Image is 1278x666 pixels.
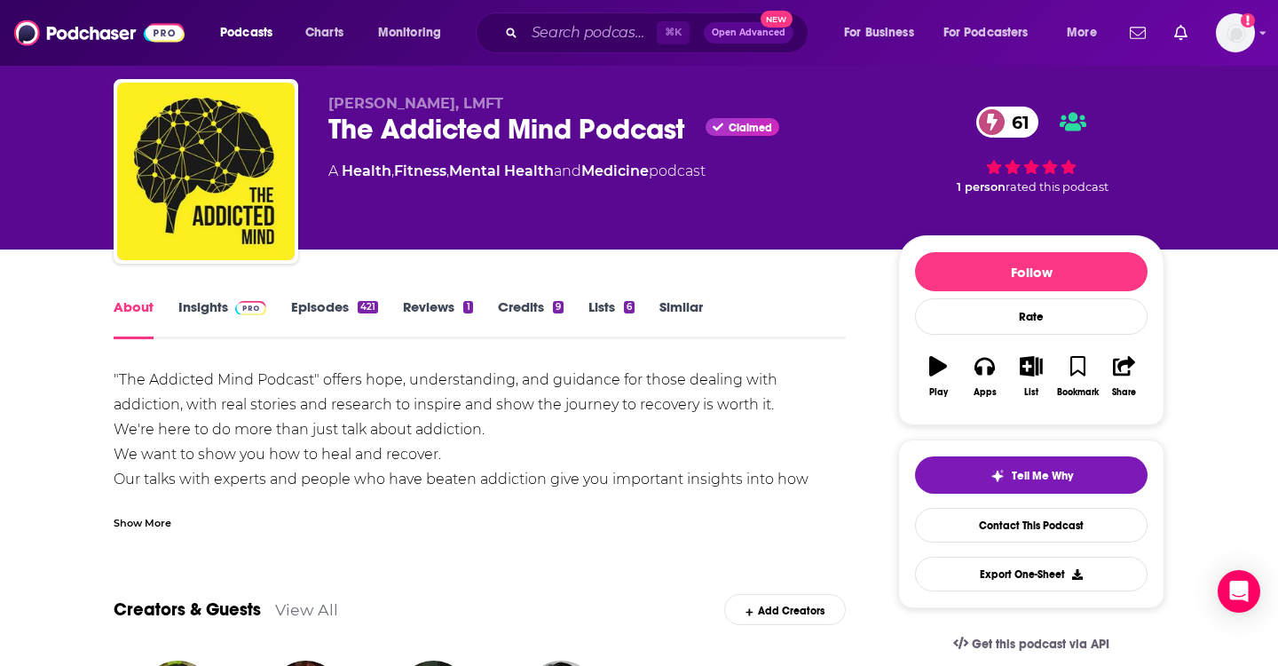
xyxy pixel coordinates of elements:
[990,469,1005,483] img: tell me why sparkle
[305,20,343,45] span: Charts
[498,298,564,339] a: Credits9
[1054,345,1100,408] button: Bookmark
[294,19,354,47] a: Charts
[394,163,446,179] a: Fitness
[1167,18,1195,48] a: Show notifications dropdown
[994,107,1038,138] span: 61
[378,20,441,45] span: Monitoring
[178,298,266,339] a: InsightsPodchaser Pro
[1024,387,1038,398] div: List
[1216,13,1255,52] button: Show profile menu
[1112,387,1136,398] div: Share
[724,594,846,625] div: Add Creators
[898,95,1164,205] div: 61 1 personrated this podcast
[657,21,690,44] span: ⌘ K
[588,298,635,339] a: Lists6
[659,298,703,339] a: Similar
[1123,18,1153,48] a: Show notifications dropdown
[1008,345,1054,408] button: List
[961,345,1007,408] button: Apps
[291,298,378,339] a: Episodes421
[915,456,1148,494] button: tell me why sparkleTell Me Why
[366,19,464,47] button: open menu
[1241,13,1255,28] svg: Add a profile image
[235,301,266,315] img: Podchaser Pro
[915,557,1148,591] button: Export One-Sheet
[463,301,472,313] div: 1
[554,163,581,179] span: and
[974,387,997,398] div: Apps
[704,22,793,44] button: Open AdvancedNew
[943,20,1029,45] span: For Podcasters
[328,95,503,112] span: [PERSON_NAME], LMFT
[1012,469,1073,483] span: Tell Me Why
[114,599,261,621] a: Creators & Guests
[525,19,657,47] input: Search podcasts, credits, & more...
[915,508,1148,543] a: Contact This Podcast
[14,16,185,50] img: Podchaser - Follow, Share and Rate Podcasts
[342,163,391,179] a: Health
[403,298,472,339] a: Reviews1
[446,163,449,179] span: ,
[1218,570,1260,613] div: Open Intercom Messenger
[1054,19,1119,47] button: open menu
[761,11,793,28] span: New
[832,19,936,47] button: open menu
[1216,13,1255,52] span: Logged in as kkade
[117,83,295,260] img: The Addicted Mind Podcast
[1006,180,1108,194] span: rated this podcast
[220,20,272,45] span: Podcasts
[939,622,1124,666] a: Get this podcast via API
[932,19,1054,47] button: open menu
[624,301,635,313] div: 6
[915,345,961,408] button: Play
[957,180,1006,194] span: 1 person
[493,12,825,53] div: Search podcasts, credits, & more...
[581,163,649,179] a: Medicine
[328,161,706,182] div: A podcast
[275,600,338,619] a: View All
[844,20,914,45] span: For Business
[358,301,378,313] div: 421
[712,28,785,37] span: Open Advanced
[208,19,296,47] button: open menu
[391,163,394,179] span: ,
[929,387,948,398] div: Play
[915,252,1148,291] button: Follow
[729,123,772,132] span: Claimed
[553,301,564,313] div: 9
[972,637,1109,652] span: Get this podcast via API
[1101,345,1148,408] button: Share
[1057,387,1099,398] div: Bookmark
[976,107,1038,138] a: 61
[449,163,554,179] a: Mental Health
[114,298,154,339] a: About
[1067,20,1097,45] span: More
[915,298,1148,335] div: Rate
[1216,13,1255,52] img: User Profile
